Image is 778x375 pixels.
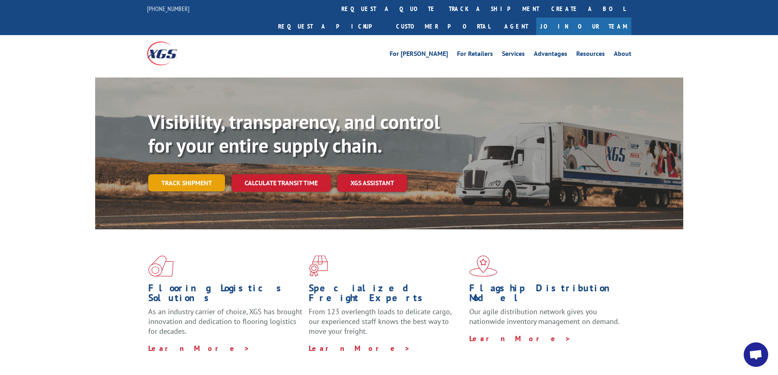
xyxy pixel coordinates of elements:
a: Services [502,51,525,60]
img: xgs-icon-total-supply-chain-intelligence-red [148,255,174,277]
span: Our agile distribution network gives you nationwide inventory management on demand. [469,307,620,326]
a: Calculate transit time [232,174,331,192]
div: Open chat [744,342,768,367]
img: xgs-icon-flagship-distribution-model-red [469,255,497,277]
a: Customer Portal [390,18,496,35]
h1: Flooring Logistics Solutions [148,283,303,307]
img: xgs-icon-focused-on-flooring-red [309,255,328,277]
a: For [PERSON_NAME] [390,51,448,60]
a: Learn More > [469,334,571,343]
a: Learn More > [148,344,250,353]
a: About [614,51,631,60]
h1: Specialized Freight Experts [309,283,463,307]
a: Resources [576,51,605,60]
a: Join Our Team [536,18,631,35]
h1: Flagship Distribution Model [469,283,624,307]
a: Agent [496,18,536,35]
a: Advantages [534,51,567,60]
a: For Retailers [457,51,493,60]
a: XGS ASSISTANT [337,174,407,192]
b: Visibility, transparency, and control for your entire supply chain. [148,109,440,158]
a: Track shipment [148,174,225,191]
a: Learn More > [309,344,410,353]
a: [PHONE_NUMBER] [147,4,189,13]
a: Request a pickup [272,18,390,35]
span: As an industry carrier of choice, XGS has brought innovation and dedication to flooring logistics... [148,307,302,336]
p: From 123 overlength loads to delicate cargo, our experienced staff knows the best way to move you... [309,307,463,343]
